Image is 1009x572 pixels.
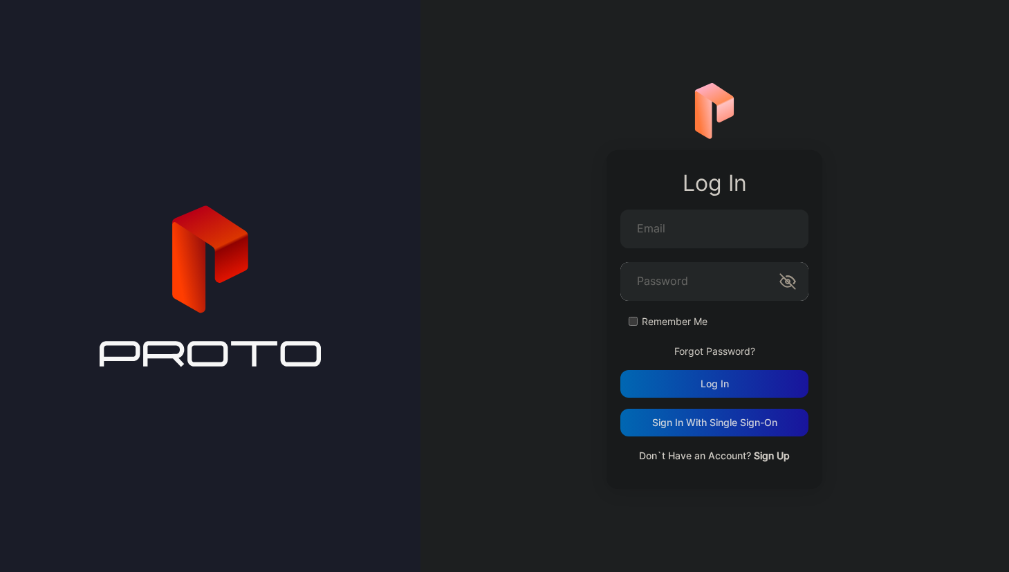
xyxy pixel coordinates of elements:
[620,210,808,248] input: Email
[652,417,777,428] div: Sign in With Single Sign-On
[620,171,808,196] div: Log In
[701,378,729,389] div: Log in
[620,370,808,398] button: Log in
[779,273,796,290] button: Password
[674,345,755,357] a: Forgot Password?
[620,448,808,464] p: Don`t Have an Account?
[642,315,707,329] label: Remember Me
[620,409,808,436] button: Sign in With Single Sign-On
[754,450,790,461] a: Sign Up
[620,262,808,301] input: Password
